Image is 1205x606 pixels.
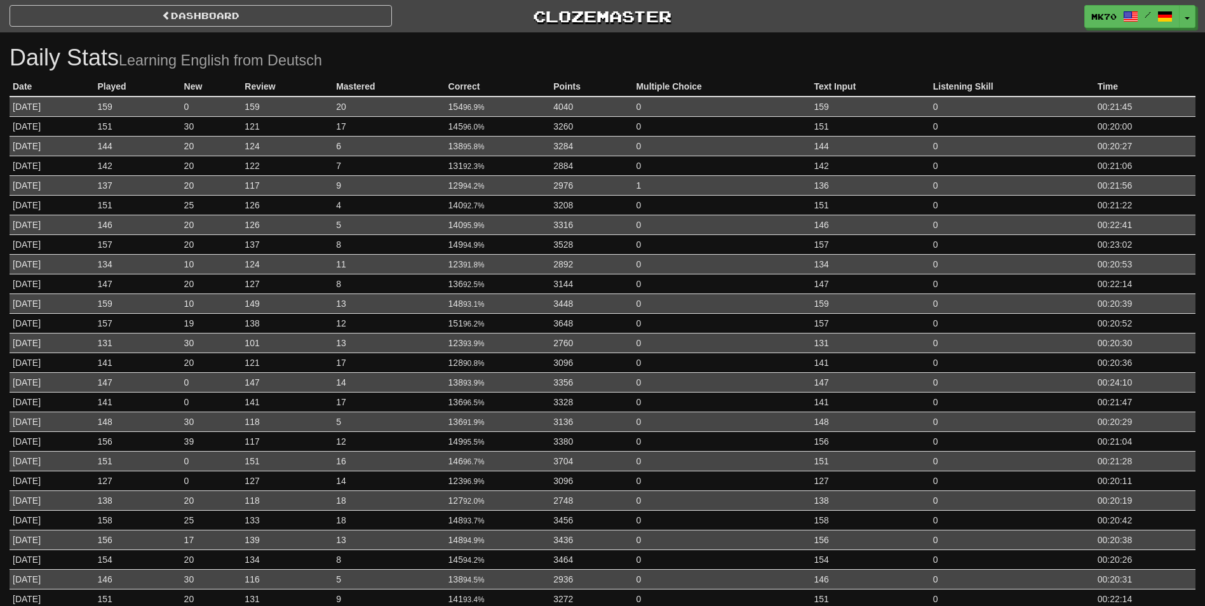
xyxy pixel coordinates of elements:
[930,510,1094,530] td: 0
[811,471,929,490] td: 127
[333,234,445,254] td: 8
[181,97,242,117] td: 0
[633,333,811,353] td: 0
[811,234,929,254] td: 157
[930,116,1094,136] td: 0
[811,136,929,156] td: 144
[550,471,633,490] td: 3096
[241,175,333,195] td: 117
[1094,510,1195,530] td: 00:20:42
[181,254,242,274] td: 10
[241,195,333,215] td: 126
[10,392,94,412] td: [DATE]
[463,536,485,545] small: 94.9%
[1094,451,1195,471] td: 00:21:28
[10,274,94,293] td: [DATE]
[333,510,445,530] td: 18
[930,490,1094,510] td: 0
[633,274,811,293] td: 0
[930,77,1094,97] th: Listening Skill
[181,215,242,234] td: 20
[811,313,929,333] td: 157
[445,97,551,117] td: 154
[241,313,333,333] td: 138
[241,412,333,431] td: 118
[445,77,551,97] th: Correct
[241,451,333,471] td: 151
[811,412,929,431] td: 148
[930,333,1094,353] td: 0
[10,431,94,451] td: [DATE]
[10,45,1195,71] h1: Daily Stats
[1094,274,1195,293] td: 00:22:14
[241,274,333,293] td: 127
[633,97,811,117] td: 0
[633,175,811,195] td: 1
[1094,116,1195,136] td: 00:20:00
[333,549,445,569] td: 8
[811,451,929,471] td: 151
[333,372,445,392] td: 14
[241,77,333,97] th: Review
[811,510,929,530] td: 158
[1094,136,1195,156] td: 00:20:27
[550,254,633,274] td: 2892
[463,379,485,387] small: 93.9%
[333,215,445,234] td: 5
[445,431,551,451] td: 149
[10,471,94,490] td: [DATE]
[811,392,929,412] td: 141
[181,156,242,175] td: 20
[10,549,94,569] td: [DATE]
[811,77,929,97] th: Text Input
[94,412,180,431] td: 148
[633,136,811,156] td: 0
[181,333,242,353] td: 30
[181,175,242,195] td: 20
[94,156,180,175] td: 142
[550,156,633,175] td: 2884
[930,392,1094,412] td: 0
[463,516,485,525] small: 93.7%
[633,234,811,254] td: 0
[1094,234,1195,254] td: 00:23:02
[333,116,445,136] td: 17
[181,451,242,471] td: 0
[463,241,485,250] small: 94.9%
[10,451,94,471] td: [DATE]
[463,339,485,348] small: 93.9%
[550,175,633,195] td: 2976
[550,333,633,353] td: 2760
[181,412,242,431] td: 30
[811,254,929,274] td: 134
[445,293,551,313] td: 148
[181,530,242,549] td: 17
[1094,471,1195,490] td: 00:20:11
[94,490,180,510] td: 138
[10,97,94,117] td: [DATE]
[633,195,811,215] td: 0
[241,234,333,254] td: 137
[1094,313,1195,333] td: 00:20:52
[241,431,333,451] td: 117
[550,215,633,234] td: 3316
[463,398,485,407] small: 96.5%
[333,175,445,195] td: 9
[811,175,929,195] td: 136
[550,372,633,392] td: 3356
[633,116,811,136] td: 0
[10,254,94,274] td: [DATE]
[1094,175,1195,195] td: 00:21:56
[550,116,633,136] td: 3260
[463,300,485,309] small: 93.1%
[94,254,180,274] td: 134
[930,530,1094,549] td: 0
[463,497,485,506] small: 92.0%
[241,549,333,569] td: 134
[633,530,811,549] td: 0
[333,97,445,117] td: 20
[463,182,485,191] small: 94.2%
[811,215,929,234] td: 146
[1094,293,1195,313] td: 00:20:39
[633,77,811,97] th: Multiple Choice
